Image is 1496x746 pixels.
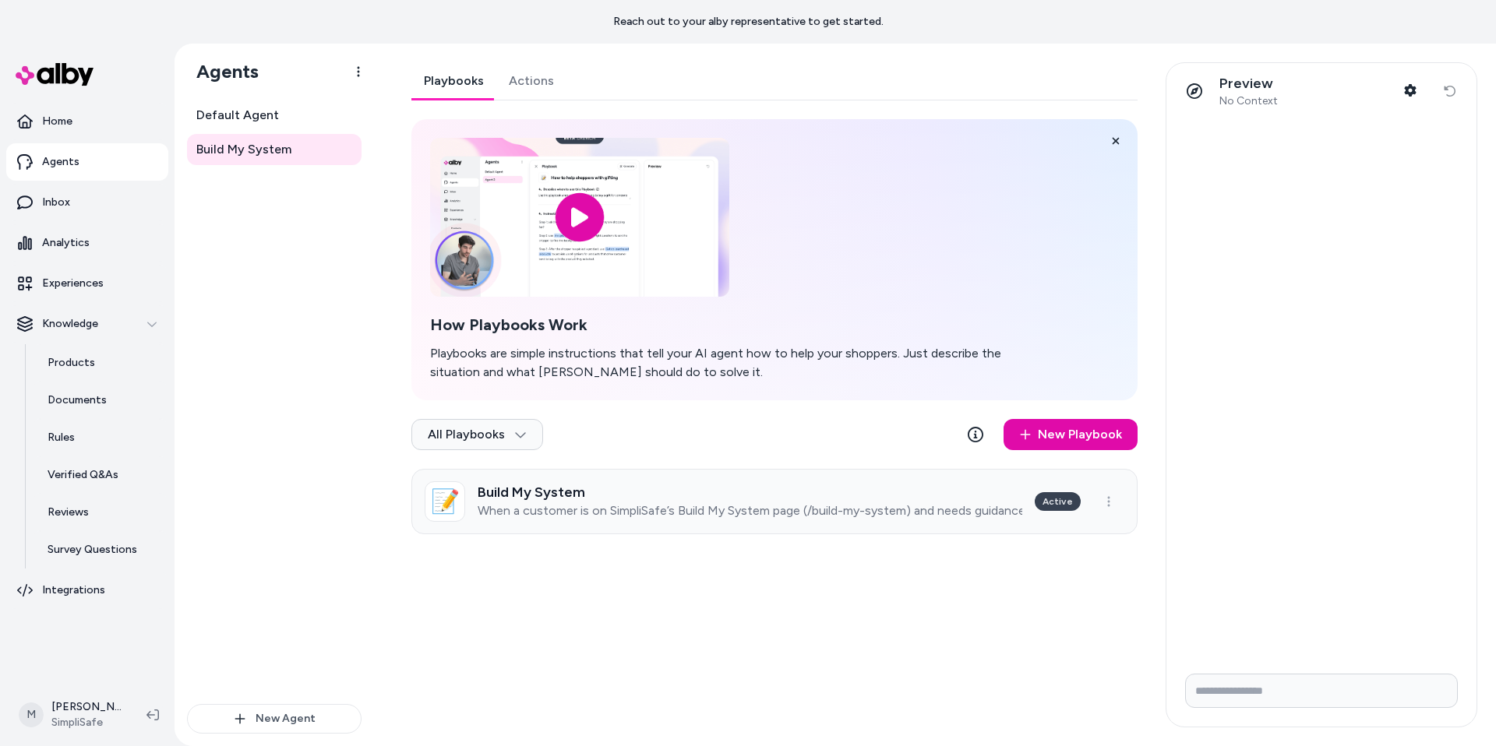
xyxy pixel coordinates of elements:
[411,62,496,100] a: Playbooks
[48,467,118,483] p: Verified Q&As
[187,134,362,165] a: Build My System
[496,62,566,100] a: Actions
[1219,94,1278,108] span: No Context
[32,382,168,419] a: Documents
[1035,492,1081,511] div: Active
[51,715,122,730] span: SimpliSafe
[184,60,259,83] h1: Agents
[478,484,1022,500] h3: Build My System
[42,195,70,210] p: Inbox
[6,103,168,140] a: Home
[196,140,291,159] span: Build My System
[6,143,168,181] a: Agents
[9,690,134,740] button: M[PERSON_NAME]SimpliSafe
[42,316,98,332] p: Knowledge
[1004,419,1138,450] a: New Playbook
[6,305,168,343] button: Knowledge
[430,315,1028,335] h2: How Playbooks Work
[48,392,107,408] p: Documents
[42,114,72,129] p: Home
[42,582,105,598] p: Integrations
[430,344,1028,382] p: Playbooks are simple instructions that tell your AI agent how to help your shoppers. Just describ...
[32,531,168,568] a: Survey Questions
[411,419,543,450] button: All Playbooks
[411,469,1138,534] a: 📝Build My SystemWhen a customer is on SimpliSafe’s Build My System page (/build-my-system) and ne...
[187,100,362,131] a: Default Agent
[6,184,168,221] a: Inbox
[478,503,1022,519] p: When a customer is on SimpliSafe’s Build My System page (/build-my-system) and needs guidance cre...
[1185,674,1458,708] input: Write your prompt here
[42,154,79,170] p: Agents
[48,430,75,445] p: Rules
[32,456,168,494] a: Verified Q&As
[613,14,884,30] p: Reach out to your alby representative to get started.
[428,427,527,442] span: All Playbooks
[51,699,122,715] p: [PERSON_NAME]
[6,224,168,262] a: Analytics
[1219,75,1278,93] p: Preview
[32,419,168,456] a: Rules
[6,265,168,302] a: Experiences
[187,704,362,734] button: New Agent
[42,276,104,291] p: Experiences
[32,344,168,382] a: Products
[48,542,137,558] p: Survey Questions
[42,235,90,251] p: Analytics
[48,505,89,520] p: Reviews
[48,355,95,371] p: Products
[16,63,93,86] img: alby Logo
[425,481,465,522] div: 📝
[196,106,279,125] span: Default Agent
[19,702,44,727] span: M
[32,494,168,531] a: Reviews
[6,572,168,609] a: Integrations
